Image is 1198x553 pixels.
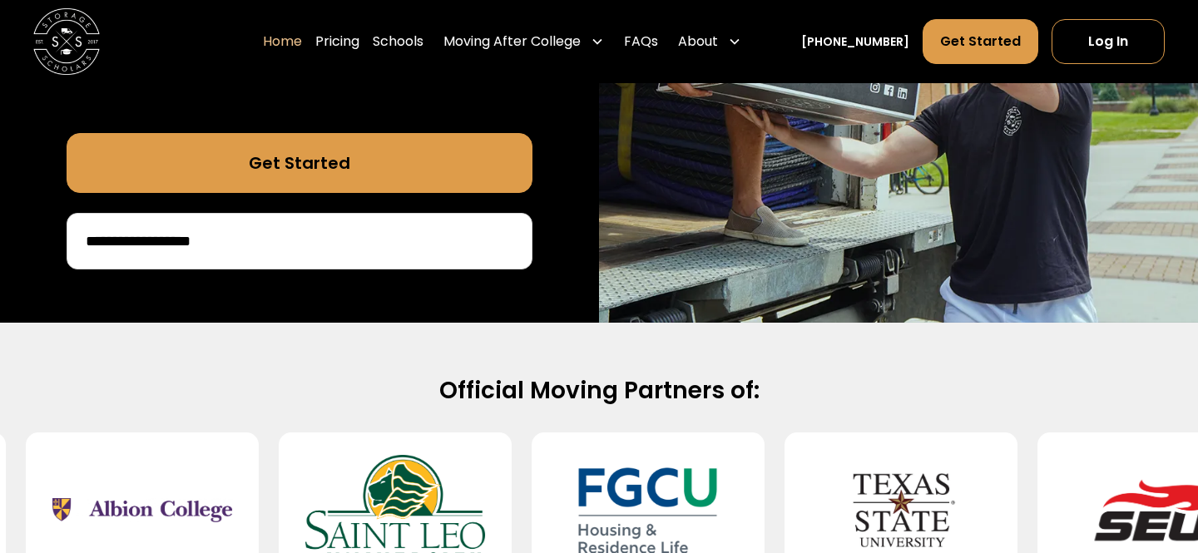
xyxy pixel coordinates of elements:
[443,32,581,52] div: Moving After College
[923,19,1038,64] a: Get Started
[1052,19,1165,64] a: Log In
[315,18,359,65] a: Pricing
[373,18,423,65] a: Schools
[671,18,748,65] div: About
[801,33,909,51] a: [PHONE_NUMBER]
[33,8,100,75] img: Storage Scholars main logo
[67,376,1131,406] h2: Official Moving Partners of:
[67,133,532,193] a: Get Started
[678,32,718,52] div: About
[437,18,611,65] div: Moving After College
[263,18,302,65] a: Home
[624,18,658,65] a: FAQs
[33,8,100,75] a: home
